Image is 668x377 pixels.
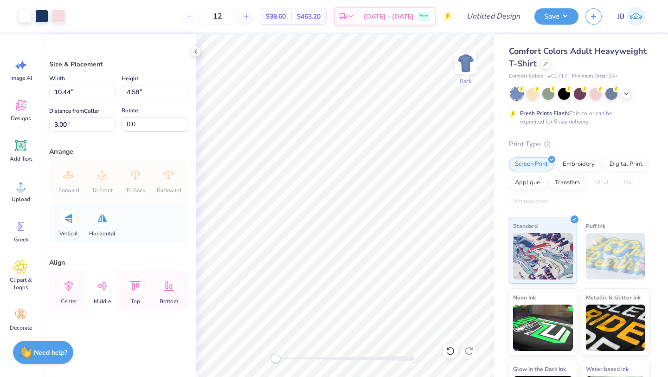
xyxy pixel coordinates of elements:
span: Comfort Colors Adult Heavyweight T-Shirt [509,45,647,69]
label: Height [122,73,138,84]
a: JB [613,7,649,26]
strong: Need help? [34,348,67,357]
div: Digital Print [604,157,649,171]
div: Foil [617,176,639,190]
img: Puff Ink [586,233,646,279]
div: Applique [509,176,546,190]
span: # C1717 [548,72,567,80]
div: Screen Print [509,157,554,171]
div: Rhinestones [509,195,554,208]
span: $38.60 [266,12,286,21]
span: Horizontal [89,230,116,237]
span: Glow in the Dark Ink [513,364,566,374]
span: Standard [513,221,538,231]
div: Embroidery [557,157,601,171]
div: Arrange [49,147,188,156]
span: Upload [12,195,30,203]
div: Back [460,77,472,85]
span: JB [617,11,624,22]
span: Metallic & Glitter Ink [586,292,641,302]
span: Middle [94,298,111,305]
div: Transfers [549,176,586,190]
input: – – [199,8,236,25]
span: Water based Ink [586,364,629,374]
span: [DATE] - [DATE] [364,12,414,21]
label: Width [49,73,65,84]
img: Neon Ink [513,305,573,351]
label: Distance from Collar [49,105,99,117]
img: Metallic & Glitter Ink [586,305,646,351]
span: Vertical [59,230,78,237]
span: Free [419,13,428,19]
span: Designs [11,115,31,122]
div: Accessibility label [271,354,280,363]
span: Top [131,298,140,305]
span: Comfort Colors [509,72,543,80]
span: Neon Ink [513,292,536,302]
input: Untitled Design [459,7,527,26]
div: Vinyl [589,176,615,190]
span: Minimum Order: 24 + [572,72,618,80]
span: Bottom [160,298,178,305]
div: Size & Placement [49,59,188,69]
img: Back [456,54,475,72]
img: John Brannigan [627,7,645,26]
strong: Fresh Prints Flash: [520,110,569,117]
button: Save [534,8,578,25]
div: This color can be expedited for 5 day delivery. [520,109,634,126]
span: $463.20 [297,12,321,21]
img: Standard [513,233,573,279]
span: Decorate [10,324,32,331]
span: Add Text [10,155,32,162]
span: Clipart & logos [6,276,36,291]
span: Image AI [10,74,32,82]
span: Greek [14,236,28,243]
label: Rotate [122,105,138,116]
span: Center [61,298,77,305]
span: Puff Ink [586,221,605,231]
div: Print Type [509,139,649,149]
div: Align [49,258,188,267]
